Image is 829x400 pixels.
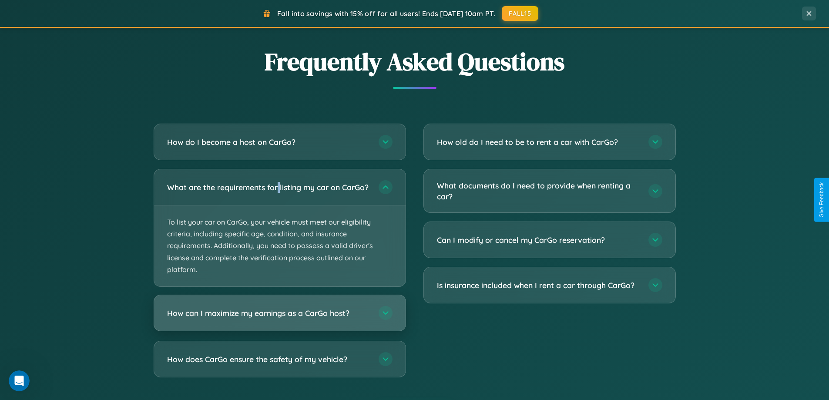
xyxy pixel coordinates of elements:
h3: What documents do I need to provide when renting a car? [437,180,640,202]
div: Give Feedback [819,182,825,218]
h3: Can I modify or cancel my CarGo reservation? [437,235,640,245]
h3: How do I become a host on CarGo? [167,137,370,148]
button: FALL15 [502,6,538,21]
h3: How can I maximize my earnings as a CarGo host? [167,308,370,319]
h3: How old do I need to be to rent a car with CarGo? [437,137,640,148]
iframe: Intercom live chat [9,370,30,391]
span: Fall into savings with 15% off for all users! Ends [DATE] 10am PT. [277,9,495,18]
h3: Is insurance included when I rent a car through CarGo? [437,280,640,291]
h2: Frequently Asked Questions [154,45,676,78]
h3: How does CarGo ensure the safety of my vehicle? [167,354,370,365]
p: To list your car on CarGo, your vehicle must meet our eligibility criteria, including specific ag... [154,205,406,286]
h3: What are the requirements for listing my car on CarGo? [167,182,370,193]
